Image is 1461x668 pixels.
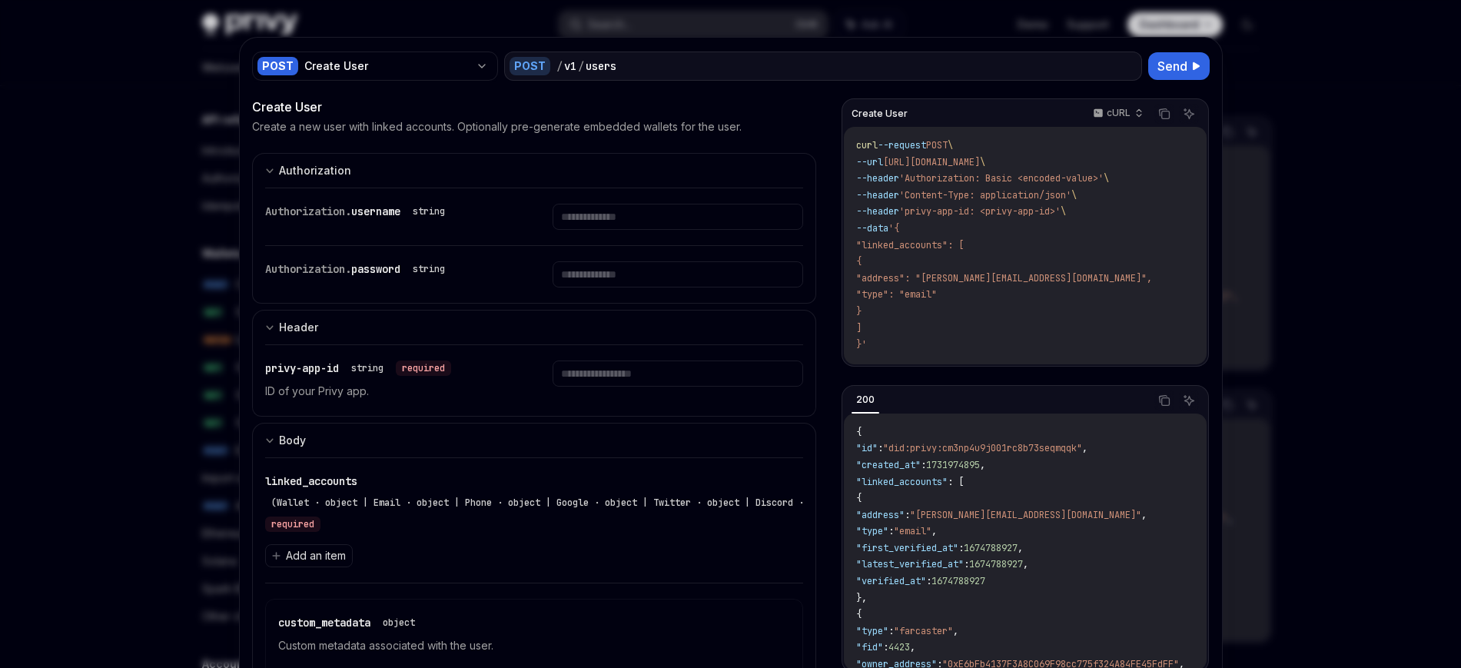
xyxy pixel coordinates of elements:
span: "address": "[PERSON_NAME][EMAIL_ADDRESS][DOMAIN_NAME]", [856,272,1152,284]
div: linked_accounts [265,474,804,532]
span: , [1023,558,1028,570]
span: : [883,641,888,653]
span: \ [948,139,953,151]
span: "fid" [856,641,883,653]
span: 1674788927 [969,558,1023,570]
div: v1 [564,58,576,74]
div: string [351,362,384,374]
span: [URL][DOMAIN_NAME] [883,156,980,168]
span: "[PERSON_NAME][EMAIL_ADDRESS][DOMAIN_NAME]" [910,509,1141,521]
span: : [878,442,883,454]
span: 'privy-app-id: <privy-app-id>' [899,205,1061,218]
div: custom_metadata [278,615,421,630]
span: : [958,542,964,554]
span: : [905,509,910,521]
span: 'Content-Type: application/json' [899,189,1071,201]
span: , [1082,442,1087,454]
button: Send [1148,52,1210,80]
div: Header [279,318,318,337]
span: : [964,558,969,570]
span: "first_verified_at" [856,542,958,554]
span: , [1018,542,1023,554]
span: privy-app-id [265,361,339,375]
button: POSTCreate User [252,50,498,82]
button: cURL [1084,101,1150,127]
span: : [888,625,894,637]
span: Add an item [286,548,346,563]
span: Authorization. [265,262,351,276]
span: --header [856,205,899,218]
span: , [931,525,937,537]
div: POST [257,57,298,75]
button: expand input section [252,310,817,344]
span: \ [1071,189,1077,201]
div: Authorization [279,161,351,180]
span: , [910,641,915,653]
span: "email" [894,525,931,537]
div: Create User [304,58,470,74]
div: required [265,517,320,532]
span: POST [926,139,948,151]
div: Authorization.password [265,261,451,277]
span: \ [1104,172,1109,184]
button: Add an item [265,544,353,567]
span: , [953,625,958,637]
div: Create User [252,98,817,116]
span: "id" [856,442,878,454]
span: : [921,459,926,471]
div: / [556,58,563,74]
div: privy-app-id [265,361,451,376]
span: 4423 [888,641,910,653]
span: username [351,204,400,218]
div: Authorization.username [265,204,451,219]
span: "type" [856,525,888,537]
span: "linked_accounts" [856,476,948,488]
span: '{ [888,222,899,234]
span: --url [856,156,883,168]
p: Create a new user with linked accounts. Optionally pre-generate embedded wallets for the user. [252,119,742,135]
p: cURL [1107,107,1131,119]
div: required [396,361,451,376]
span: "linked_accounts": [ [856,239,964,251]
span: Send [1157,57,1187,75]
button: expand input section [252,423,817,457]
p: Custom metadata associated with the user. [278,636,791,655]
span: "type": "email" [856,288,937,301]
span: "created_at" [856,459,921,471]
span: 'Authorization: Basic <encoded-value>' [899,172,1104,184]
span: { [856,492,862,504]
span: \ [980,156,985,168]
span: \ [1061,205,1066,218]
span: 1674788927 [964,542,1018,554]
p: ID of your Privy app. [265,382,516,400]
button: Copy the contents from the code block [1154,104,1174,124]
div: 200 [852,390,879,409]
div: string [413,205,445,218]
span: Authorization. [265,204,351,218]
span: Create User [852,108,908,120]
button: Ask AI [1179,104,1199,124]
span: --data [856,222,888,234]
div: / [578,58,584,74]
span: curl [856,139,878,151]
span: { [856,426,862,438]
span: ] [856,322,862,334]
span: 1674788927 [931,575,985,587]
span: { [856,608,862,620]
span: : [926,575,931,587]
span: }' [856,338,867,351]
button: expand input section [252,153,817,188]
span: "did:privy:cm3np4u9j001rc8b73seqmqqk" [883,442,1082,454]
span: 1731974895 [926,459,980,471]
span: custom_metadata [278,616,370,630]
span: : [ [948,476,964,488]
span: "address" [856,509,905,521]
div: Body [279,431,306,450]
div: users [586,58,616,74]
span: password [351,262,400,276]
button: Ask AI [1179,390,1199,410]
span: } [856,305,862,317]
span: --header [856,172,899,184]
span: "type" [856,625,888,637]
div: object [383,616,415,629]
